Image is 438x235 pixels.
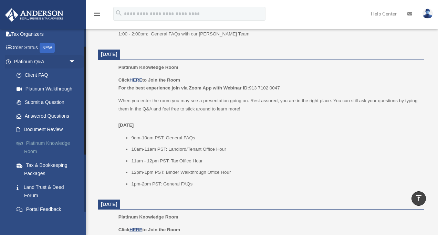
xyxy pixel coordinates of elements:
b: Click to Join the Room [118,227,180,232]
a: menu [93,12,101,18]
a: vertical_align_top [411,191,426,206]
span: Platinum Knowledge Room [118,65,178,70]
span: [DATE] [101,202,117,207]
a: Land Trust & Deed Forum [10,180,86,202]
a: HERE [129,77,142,83]
a: Client FAQ [10,68,86,82]
i: vertical_align_top [415,194,423,202]
a: Platinum Knowledge Room [10,136,86,158]
li: 1pm-2pm PST: General FAQs [131,180,419,188]
a: Document Review [10,123,86,137]
a: Tax & Bookkeeping Packages [10,158,86,180]
u: [DATE] [118,122,134,128]
a: Platinum Walkthrough [10,82,86,96]
a: Tax Organizers [5,27,86,41]
span: [DATE] [101,52,117,57]
span: arrow_drop_down [69,55,83,69]
i: search [115,9,123,17]
p: 913 7102 0047 [118,76,419,92]
div: NEW [40,43,55,53]
a: Platinum Q&Aarrow_drop_down [5,55,86,68]
i: menu [93,10,101,18]
li: 11am - 12pm PST: Tax Office Hour [131,157,419,165]
li: 12pm-1pm PST: Binder Walkthrough Office Hour [131,168,419,177]
b: For the best experience join via Zoom App with Webinar ID: [118,85,249,90]
a: Answered Questions [10,109,86,123]
a: Portal Feedback [10,202,86,216]
b: Click to Join the Room [118,77,180,83]
li: 10am-11am PST: Landlord/Tenant Office Hour [131,145,419,153]
a: Submit a Question [10,96,86,109]
img: User Pic [423,9,433,19]
p: 1:00 - 2:00pm: General FAQs with our [PERSON_NAME] Team [118,30,419,38]
span: Platinum Knowledge Room [118,214,178,220]
li: 9am-10am PST: General FAQs [131,134,419,142]
p: When you enter the room you may see a presentation going on. Rest assured, you are in the right p... [118,97,419,129]
a: Order StatusNEW [5,41,86,55]
a: HERE [129,227,142,232]
img: Anderson Advisors Platinum Portal [3,8,65,22]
